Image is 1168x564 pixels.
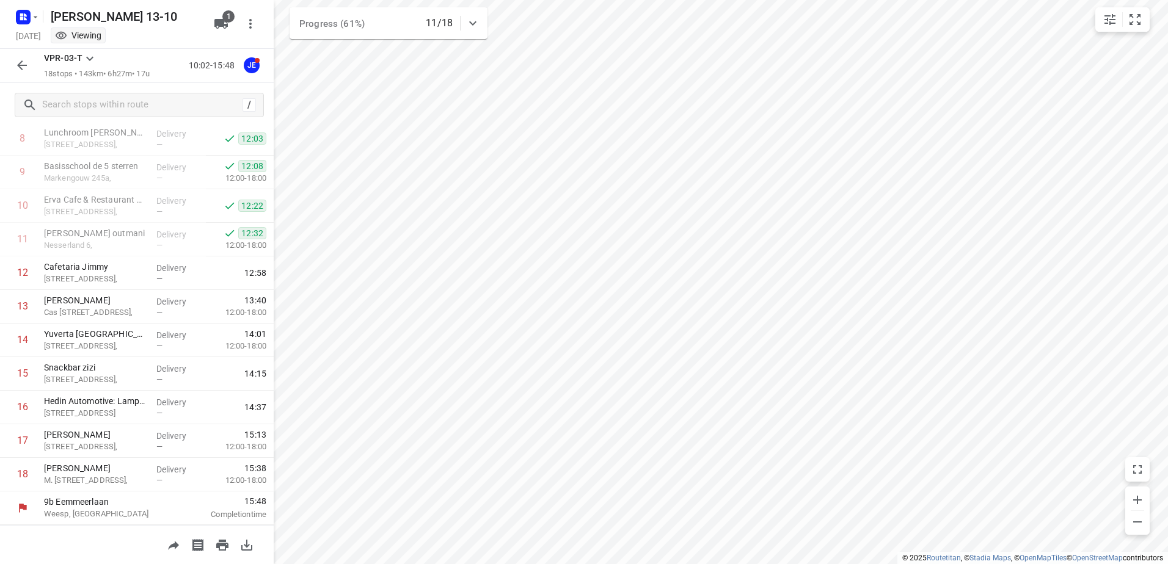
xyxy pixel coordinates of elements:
p: 12:00-18:00 [206,306,266,319]
p: Delivery [156,228,202,240]
span: 14:01 [244,328,266,340]
p: Delivery [156,329,202,341]
button: Fit zoom [1123,7,1147,32]
p: Delivery [156,396,202,408]
p: M. [STREET_ADDRESS], [44,474,147,486]
p: Erva Cafe & Restaurant B.V. [44,193,147,206]
div: 8 [20,132,25,144]
p: Completion time [186,508,266,521]
span: — [156,207,162,216]
svg: Done [224,132,236,145]
span: — [156,240,162,250]
div: 18 [17,468,28,480]
button: Map settings [1098,7,1122,32]
p: Delivery [156,128,202,140]
div: 10 [17,200,28,211]
span: 1 [222,10,235,23]
p: Basisschool de 5 sterren [44,160,147,172]
span: Share route [161,538,186,550]
span: — [156,475,162,485]
p: Delivery [156,295,202,308]
p: Cas [STREET_ADDRESS], [44,306,147,319]
p: 12:00-18:00 [206,340,266,352]
span: Assigned to Jeffrey E [239,59,264,71]
p: Lunchroom [PERSON_NAME] [44,126,147,139]
span: Print shipping labels [186,538,210,550]
p: VPR-03-T [44,52,82,65]
span: — [156,173,162,183]
p: [PERSON_NAME] outmani [44,227,147,239]
a: OpenStreetMap [1072,554,1123,562]
div: 14 [17,334,28,345]
span: 12:22 [238,200,266,212]
p: Snackbar zizi [44,361,147,374]
a: Stadia Maps [969,554,1011,562]
p: Nesserland 6, [44,239,147,251]
div: You are currently in view mode. To make any changes, go to edit project. [55,29,101,42]
span: 12:58 [244,267,266,279]
p: [STREET_ADDRESS], [44,273,147,285]
div: 13 [17,300,28,312]
p: Delivery [156,161,202,173]
span: 15:13 [244,428,266,441]
span: 15:38 [244,462,266,474]
span: Progress (61%) [299,18,365,29]
p: 18 stops • 143km • 6h27m • 17u [44,68,150,80]
p: Delivery [156,463,202,475]
span: 15:48 [186,495,266,507]
span: — [156,442,162,451]
span: — [156,308,162,317]
button: More [238,12,263,36]
div: 17 [17,435,28,446]
div: 12 [17,267,28,278]
span: — [156,341,162,350]
p: Delivery [156,430,202,442]
p: Delivery [156,262,202,274]
p: [STREET_ADDRESS], [44,340,147,352]
p: Delivery [156,195,202,207]
li: © 2025 , © , © © contributors [902,554,1163,562]
p: 11/18 [426,16,453,31]
span: — [156,140,162,149]
span: 14:15 [244,367,266,380]
div: 16 [17,401,28,413]
p: 12:00-18:00 [206,441,266,453]
svg: Done [224,227,236,239]
input: Search stops within route [42,96,243,115]
a: Routetitan [927,554,961,562]
p: Hedin Automotive: Lampen laten maken [44,395,147,407]
p: Yuverta [GEOGRAPHIC_DATA] [44,328,147,340]
div: / [243,98,256,112]
p: 10:02-15:48 [189,59,239,72]
div: 15 [17,367,28,379]
button: 1 [209,12,233,36]
p: [STREET_ADDRESS], [44,139,147,151]
span: — [156,375,162,384]
span: 12:08 [238,160,266,172]
p: [PERSON_NAME] [44,428,147,441]
svg: Done [224,160,236,172]
p: Cafetaria Jimmy [44,261,147,273]
svg: Done [224,200,236,212]
div: Progress (61%)11/18 [290,7,487,39]
p: [PERSON_NAME] [44,462,147,474]
p: 9b Eemmeerlaan [44,496,171,508]
p: Weesp, [GEOGRAPHIC_DATA] [44,508,171,520]
p: Markengouw 245a, [44,172,147,184]
span: Print route [210,538,235,550]
p: [STREET_ADDRESS], [44,374,147,386]
p: [STREET_ADDRESS], [44,441,147,453]
p: 12:00-18:00 [206,474,266,486]
span: 12:32 [238,227,266,239]
span: — [156,408,162,418]
span: 14:37 [244,401,266,413]
div: small contained button group [1095,7,1150,32]
div: 11 [17,233,28,245]
span: Download route [235,538,259,550]
p: Delivery [156,363,202,375]
p: [STREET_ADDRESS], [44,206,147,218]
p: 12:00-18:00 [206,239,266,251]
span: 12:03 [238,132,266,145]
p: 3 Klokkenbergweg, Amsterdam [44,407,147,419]
span: 13:40 [244,294,266,306]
